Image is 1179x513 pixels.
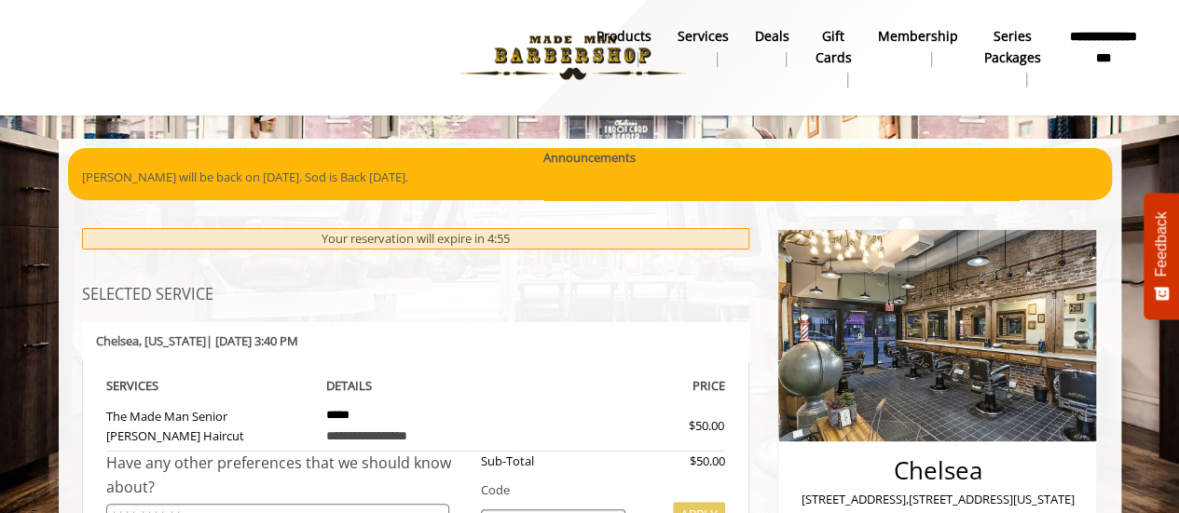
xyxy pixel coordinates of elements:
td: The Made Man Senior [PERSON_NAME] Haircut [106,397,313,452]
div: Your reservation will expire in 4:55 [82,228,750,250]
b: Announcements [543,148,636,168]
b: Chelsea | [DATE] 3:40 PM [96,332,298,349]
div: Code [467,480,725,500]
div: $50.00 [622,416,724,436]
span: Feedback [1153,211,1170,277]
img: Made Man Barbershop logo [445,7,701,109]
p: [PERSON_NAME] will be back on [DATE]. Sod is Back [DATE]. [82,168,1098,187]
th: SERVICE [106,375,313,397]
a: ServicesServices [665,23,742,72]
button: Feedback - Show survey [1144,193,1179,319]
b: gift cards [816,26,852,68]
div: $50.00 [639,452,725,471]
b: products [596,26,651,47]
a: Gift cardsgift cards [802,23,865,92]
span: S [152,377,158,394]
th: PRICE [519,375,726,397]
div: Sub-Total [467,452,639,471]
b: Series packages [984,26,1041,68]
h3: SELECTED SERVICE [82,287,750,304]
b: Membership [878,26,958,47]
b: Deals [755,26,789,47]
p: [STREET_ADDRESS],[STREET_ADDRESS][US_STATE] [799,490,1076,509]
a: MembershipMembership [865,23,971,72]
span: , [US_STATE] [139,332,206,349]
a: Series packagesSeries packages [971,23,1054,92]
h2: Chelsea [799,457,1076,484]
div: Have any other preferences that we should know about? [106,452,468,499]
th: DETAILS [312,375,519,397]
a: DealsDeals [742,23,802,72]
a: Productsproducts [583,23,665,72]
b: Services [678,26,729,47]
